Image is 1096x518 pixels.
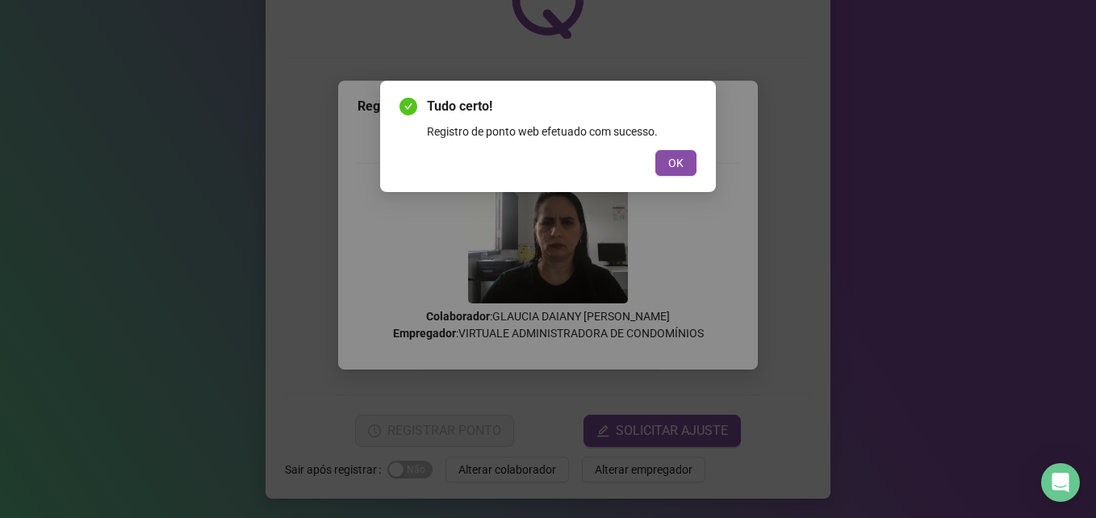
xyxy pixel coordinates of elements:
div: Open Intercom Messenger [1041,463,1080,502]
span: Tudo certo! [427,97,697,116]
div: Registro de ponto web efetuado com sucesso. [427,123,697,140]
button: OK [655,150,697,176]
span: OK [668,154,684,172]
span: check-circle [399,98,417,115]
